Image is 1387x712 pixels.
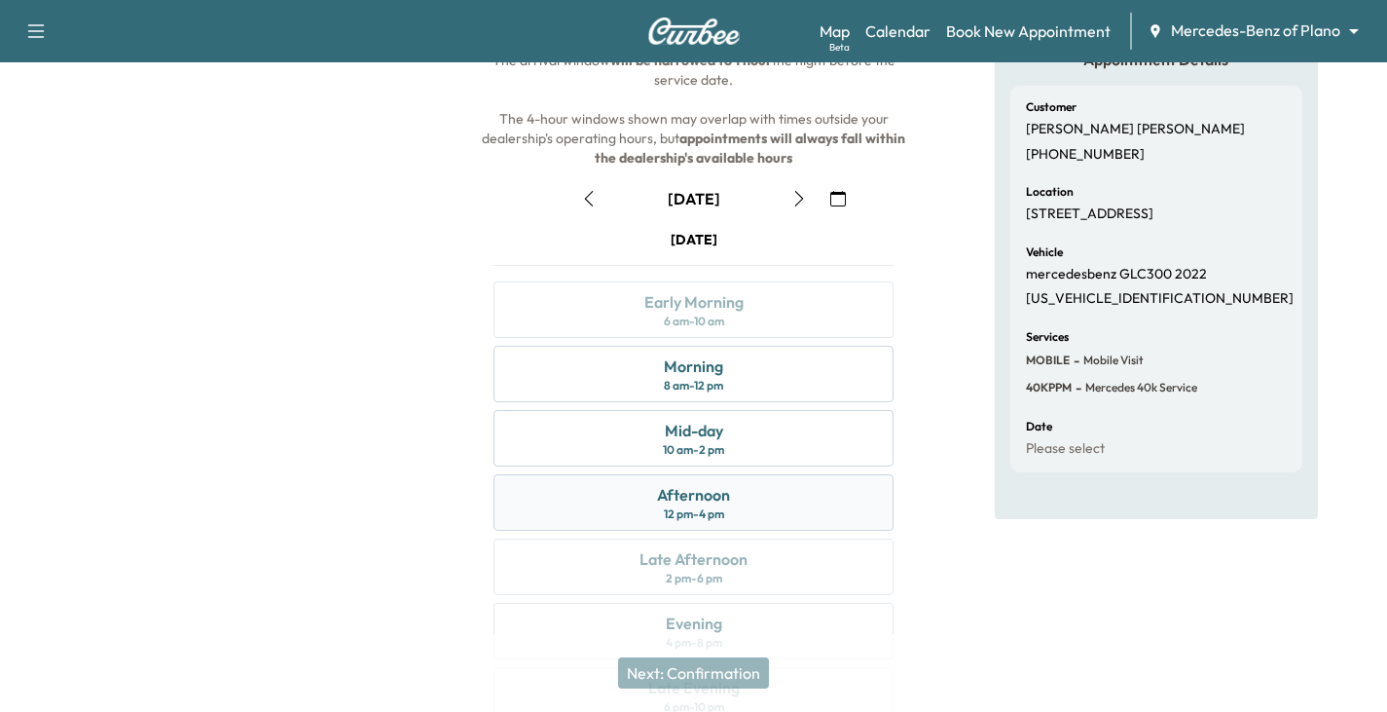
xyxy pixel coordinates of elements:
[1081,380,1197,395] span: Mercedes 40k Service
[1026,146,1145,164] p: [PHONE_NUMBER]
[1079,353,1144,368] span: Mobile Visit
[1026,353,1070,368] span: MOBILE
[1072,378,1081,397] span: -
[610,52,772,69] b: will be narrowed to 1 hour
[595,130,908,167] b: appointments will always fall within the dealership's available hours
[663,442,724,458] div: 10 am - 2 pm
[657,483,730,506] div: Afternoon
[946,19,1111,43] a: Book New Appointment
[1026,331,1069,343] h6: Services
[1026,266,1207,283] p: mercedesbenz GLC300 2022
[1026,246,1063,258] h6: Vehicle
[1026,290,1294,308] p: [US_VEHICLE_IDENTIFICATION_NUMBER]
[820,19,850,43] a: MapBeta
[1026,186,1074,198] h6: Location
[482,52,908,167] span: The arrival window the night before the service date. The 4-hour windows shown may overlap with t...
[668,188,720,209] div: [DATE]
[664,378,723,393] div: 8 am - 12 pm
[1026,440,1105,458] p: Please select
[829,40,850,55] div: Beta
[1026,380,1072,395] span: 40KPPM
[1026,206,1153,223] p: [STREET_ADDRESS]
[1171,19,1340,42] span: Mercedes-Benz of Plano
[664,506,724,522] div: 12 pm - 4 pm
[671,230,717,249] div: [DATE]
[665,419,723,442] div: Mid-day
[1026,421,1052,432] h6: Date
[1070,351,1079,370] span: -
[865,19,931,43] a: Calendar
[647,18,741,45] img: Curbee Logo
[1026,121,1245,138] p: [PERSON_NAME] [PERSON_NAME]
[664,355,723,378] div: Morning
[1026,101,1077,113] h6: Customer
